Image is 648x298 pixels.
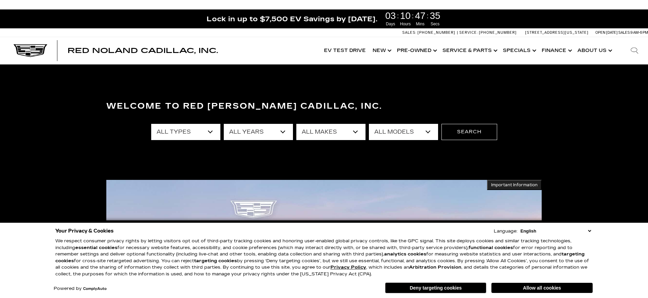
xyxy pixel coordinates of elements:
[67,47,218,55] span: Red Noland Cadillac, Inc.
[439,37,500,64] a: Service & Parts
[207,15,377,23] span: Lock in up to $7,500 EV Savings by [DATE].
[54,287,107,291] div: Powered by
[494,229,517,234] div: Language:
[369,124,438,140] select: Filter by model
[409,265,461,270] strong: Arbitration Provision
[55,251,585,264] strong: targeting cookies
[441,124,497,140] button: Search
[491,182,538,188] span: Important Information
[75,245,117,250] strong: essential cookies
[595,30,618,35] span: Open [DATE]
[427,11,429,21] span: :
[55,226,114,236] span: Your Privacy & Cookies
[618,30,630,35] span: Sales:
[106,100,542,113] h3: Welcome to Red [PERSON_NAME] Cadillac, Inc.
[55,238,593,277] p: We respect consumer privacy rights by letting visitors opt out of third-party tracking cookies an...
[397,11,399,21] span: :
[384,251,426,257] strong: analytics cookies
[384,11,397,21] span: 03
[83,287,107,291] a: ComplyAuto
[402,31,457,34] a: Sales: [PHONE_NUMBER]
[574,37,614,64] a: About Us
[414,11,427,21] span: 47
[525,30,589,35] a: [STREET_ADDRESS][US_STATE]
[538,37,574,64] a: Finance
[384,21,397,27] span: Days
[487,180,542,190] button: Important Information
[414,21,427,27] span: Mins
[491,283,593,293] button: Allow all cookies
[399,21,412,27] span: Hours
[459,30,478,35] span: Service:
[151,124,220,140] select: Filter by type
[429,11,441,21] span: 35
[500,37,538,64] a: Specials
[330,265,366,270] a: Privacy Policy
[399,11,412,21] span: 10
[457,31,518,34] a: Service: [PHONE_NUMBER]
[296,124,366,140] select: Filter by make
[369,37,394,64] a: New
[479,30,517,35] span: [PHONE_NUMBER]
[385,282,486,293] button: Deny targeting cookies
[402,30,416,35] span: Sales:
[630,30,648,35] span: 9 AM-6 PM
[194,258,237,264] strong: targeting cookies
[224,124,293,140] select: Filter by year
[394,37,439,64] a: Pre-Owned
[412,11,414,21] span: :
[519,228,593,234] select: Language Select
[468,245,513,250] strong: functional cookies
[637,13,645,21] a: Close
[321,37,369,64] a: EV Test Drive
[13,44,47,57] img: Cadillac Dark Logo with Cadillac White Text
[67,47,218,54] a: Red Noland Cadillac, Inc.
[429,21,441,27] span: Secs
[417,30,455,35] span: [PHONE_NUMBER]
